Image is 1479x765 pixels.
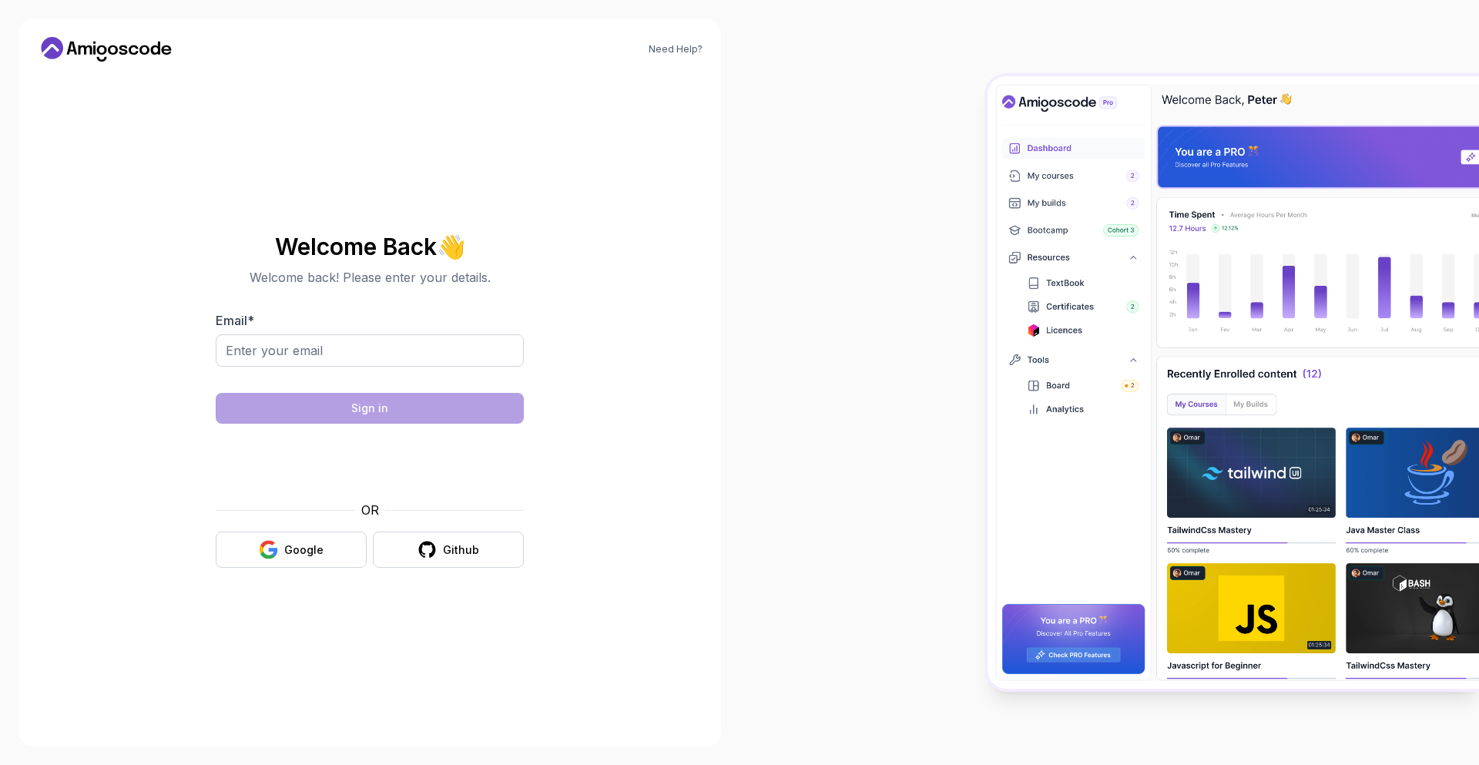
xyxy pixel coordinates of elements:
span: 👋 [437,234,465,259]
button: Google [216,532,367,568]
div: Github [443,542,479,558]
label: Email * [216,313,254,328]
button: Sign in [216,393,524,424]
button: Github [373,532,524,568]
iframe: Widget containing checkbox for hCaptcha security challenge [253,433,486,492]
p: Welcome back! Please enter your details. [216,268,524,287]
p: OR [361,501,379,519]
a: Home link [37,37,176,62]
h2: Welcome Back [216,234,524,259]
img: Amigoscode Dashboard [988,76,1479,688]
input: Enter your email [216,334,524,367]
div: Sign in [351,401,388,416]
a: Need Help? [649,43,703,55]
div: Google [284,542,324,558]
